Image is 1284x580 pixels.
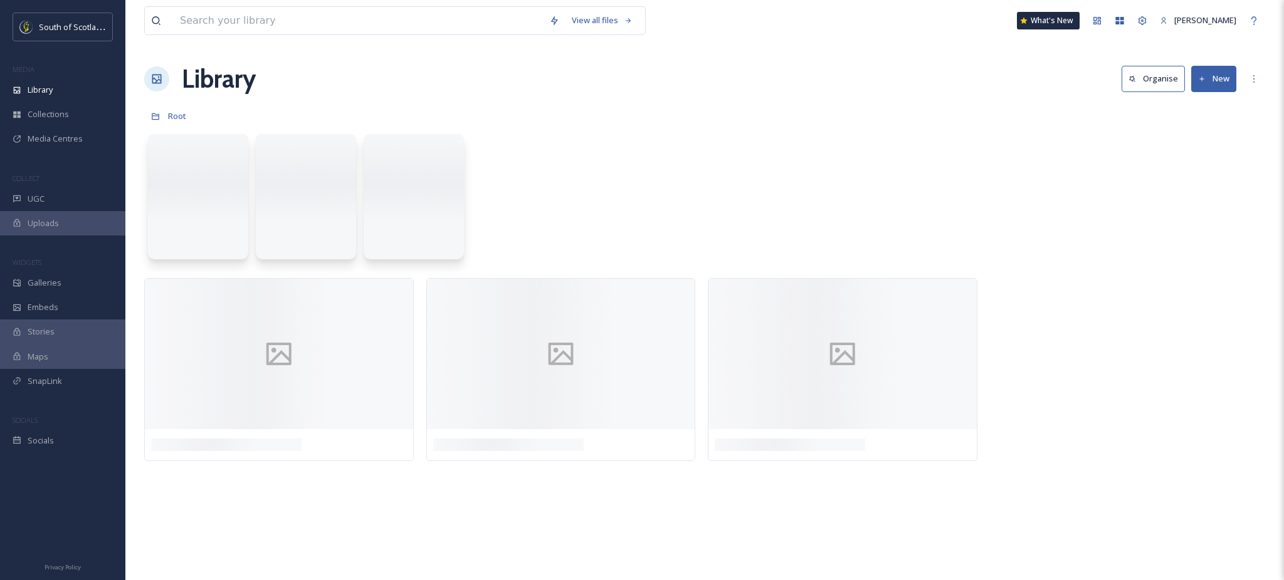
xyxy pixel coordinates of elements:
span: Galleries [28,277,61,289]
span: [PERSON_NAME] [1174,14,1236,26]
span: Root [168,110,186,122]
button: New [1191,66,1236,91]
a: What's New [1017,12,1080,29]
span: Embeds [28,301,58,313]
span: SOCIALS [13,415,38,425]
span: COLLECT [13,173,39,183]
span: SnapLink [28,375,62,387]
a: Root [168,108,186,123]
a: View all files [566,8,639,33]
a: [PERSON_NAME] [1154,8,1243,33]
span: South of Scotland Destination Alliance [39,21,182,33]
span: Media Centres [28,133,83,145]
span: MEDIA [13,65,34,74]
span: WIDGETS [13,257,41,267]
span: Maps [28,351,48,363]
span: Socials [28,435,54,447]
a: Library [182,60,256,98]
button: Organise [1122,66,1185,91]
a: Organise [1122,66,1191,91]
span: Privacy Policy [45,563,81,571]
img: images.jpeg [20,21,33,33]
a: Privacy Policy [45,559,81,574]
span: Collections [28,108,69,120]
span: Uploads [28,217,59,229]
span: Library [28,84,53,96]
span: UGC [28,193,45,205]
span: Stories [28,326,55,338]
input: Search your library [174,7,543,34]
